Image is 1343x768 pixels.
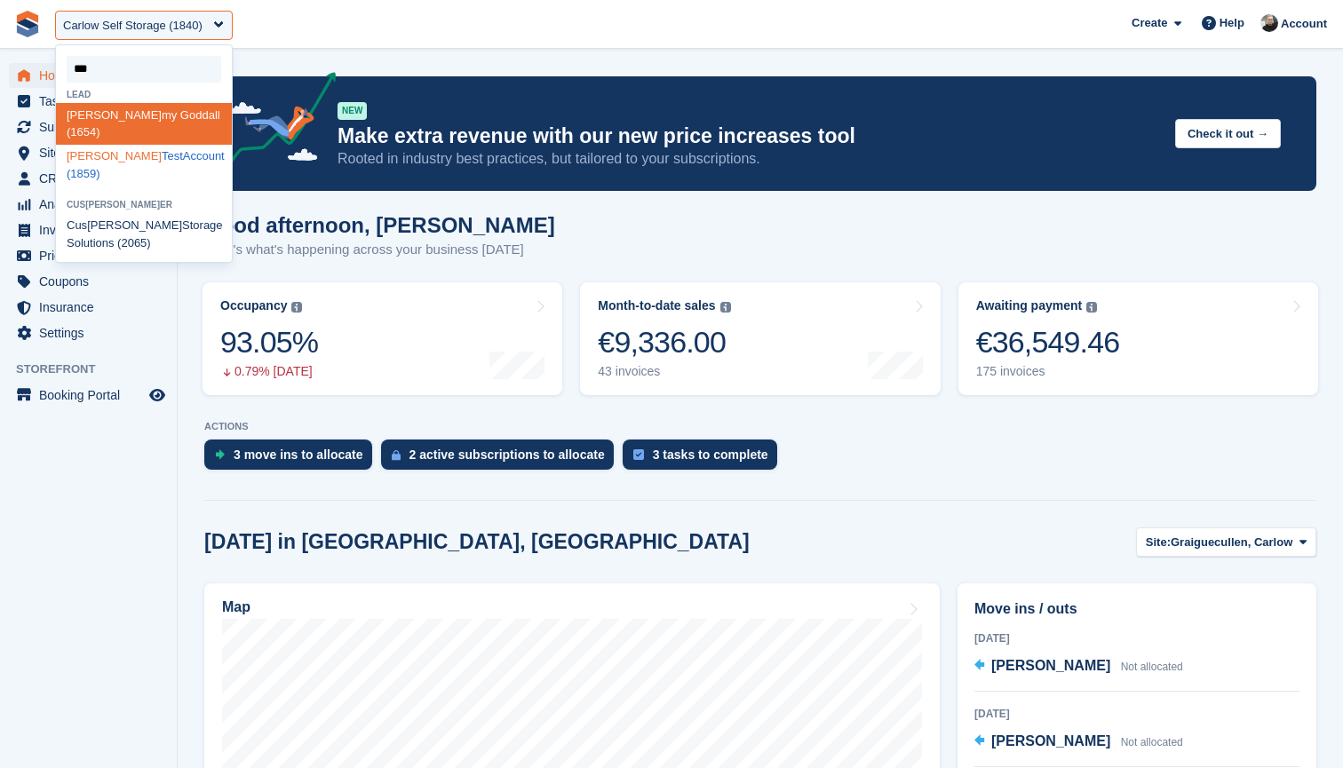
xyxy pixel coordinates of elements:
img: icon-info-grey-7440780725fd019a000dd9b08b2336e03edf1995a4989e88bcd33f0948082b44.svg [1086,302,1097,313]
h2: Map [222,599,250,615]
span: Pricing [39,243,146,268]
span: [PERSON_NAME] [87,218,182,232]
a: menu [9,243,168,268]
a: menu [9,269,168,294]
div: 175 invoices [976,364,1120,379]
a: Occupancy 93.05% 0.79% [DATE] [203,282,562,395]
span: Analytics [39,192,146,217]
h2: [DATE] in [GEOGRAPHIC_DATA], [GEOGRAPHIC_DATA] [204,530,750,554]
a: Month-to-date sales €9,336.00 43 invoices [580,282,940,395]
img: move_ins_to_allocate_icon-fdf77a2bb77ea45bf5b3d319d69a93e2d87916cf1d5bf7949dd705db3b84f3ca.svg [215,449,225,460]
span: [PERSON_NAME] [85,200,160,210]
span: Not allocated [1121,736,1183,748]
a: 2 active subscriptions to allocate [381,439,623,479]
span: [PERSON_NAME] [991,658,1110,673]
div: Occupancy [220,298,287,313]
a: menu [9,383,168,408]
div: 0.79% [DATE] [220,364,318,379]
span: Graiguecullen, Carlow [1171,534,1292,551]
div: my Goddall (1654) [56,103,232,145]
a: 3 move ins to allocate [204,439,381,479]
div: [DATE] [974,630,1299,646]
div: Awaiting payment [976,298,1083,313]
span: Home [39,63,146,88]
button: Site: Graiguecullen, Carlow [1136,527,1316,557]
div: €36,549.46 [976,324,1120,360]
a: menu [9,218,168,242]
img: price-adjustments-announcement-icon-8257ccfd72463d97f412b2fc003d46551f7dbcb40ab6d574587a9cd5c0d94... [212,72,337,173]
img: icon-info-grey-7440780725fd019a000dd9b08b2336e03edf1995a4989e88bcd33f0948082b44.svg [720,302,731,313]
a: Preview store [147,384,168,406]
h2: Move ins / outs [974,598,1299,620]
div: Cus Storage Solutions (2065) [56,214,232,256]
span: [PERSON_NAME] [991,733,1110,748]
div: 3 move ins to allocate [234,447,363,462]
div: NEW [338,102,367,120]
div: 43 invoices [598,364,730,379]
a: menu [9,63,168,88]
span: Site: [1146,534,1171,551]
div: Month-to-date sales [598,298,715,313]
a: [PERSON_NAME] Not allocated [974,731,1183,754]
span: Sites [39,140,146,165]
a: [PERSON_NAME] Not allocated [974,655,1183,678]
span: Invoices [39,218,146,242]
h1: Good afternoon, [PERSON_NAME] [204,213,555,237]
span: Create [1132,14,1167,32]
a: menu [9,192,168,217]
a: 3 tasks to complete [623,439,786,479]
span: Tasks [39,89,146,114]
span: [PERSON_NAME] [67,108,162,122]
p: Rooted in industry best practices, but tailored to your subscriptions. [338,149,1161,169]
div: [DATE] [974,706,1299,722]
span: CRM [39,166,146,191]
div: 3 tasks to complete [653,447,768,462]
span: Storefront [16,360,177,378]
img: stora-icon-8386f47178a22dfd0bd8f6a31ec36ba5ce8667c1dd55bd0f319d3a0aa187defe.svg [14,11,41,37]
div: Cus er [56,200,232,210]
span: Coupons [39,269,146,294]
div: €9,336.00 [598,324,730,360]
a: menu [9,295,168,320]
div: Carlow Self Storage (1840) [63,17,203,35]
a: menu [9,166,168,191]
a: menu [9,140,168,165]
div: Lead [56,90,232,99]
a: menu [9,115,168,139]
img: icon-info-grey-7440780725fd019a000dd9b08b2336e03edf1995a4989e88bcd33f0948082b44.svg [291,302,302,313]
p: Here's what's happening across your business [DATE] [204,240,555,260]
span: Account [1281,15,1327,33]
img: task-75834270c22a3079a89374b754ae025e5fb1db73e45f91037f5363f120a921f8.svg [633,449,644,460]
a: menu [9,321,168,345]
span: Settings [39,321,146,345]
div: 2 active subscriptions to allocate [409,447,605,462]
a: menu [9,89,168,114]
img: active_subscription_to_allocate_icon-d502201f5373d7db506a760aba3b589e785aa758c864c3986d89f69b8ff3... [392,449,401,461]
span: Not allocated [1121,661,1183,673]
a: Awaiting payment €36,549.46 175 invoices [958,282,1318,395]
div: TestAccount (1859) [56,145,232,186]
div: 93.05% [220,324,318,360]
span: Help [1220,14,1244,32]
span: Booking Portal [39,383,146,408]
span: [PERSON_NAME] [67,149,162,162]
p: Make extra revenue with our new price increases tool [338,123,1161,149]
button: Check it out → [1175,119,1281,148]
img: Tom Huddleston [1260,14,1278,32]
span: Subscriptions [39,115,146,139]
p: ACTIONS [204,421,1316,432]
span: Insurance [39,295,146,320]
